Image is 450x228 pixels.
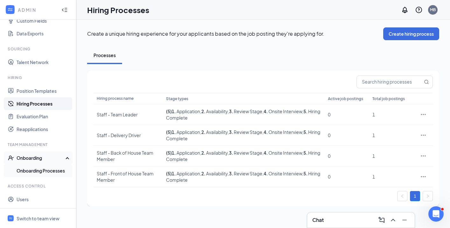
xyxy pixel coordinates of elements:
div: Switch to team view [17,215,59,222]
a: Roles and Permissions [17,206,71,218]
b: 1 . [172,129,176,135]
svg: ComposeMessage [378,216,385,224]
button: ComposeMessage [377,215,387,225]
span: Hiring process name [97,96,134,101]
div: Onboarding [17,155,66,161]
a: 1 [410,191,420,201]
span: ( 5 ) [166,171,172,176]
b: 4 . [264,150,268,156]
a: Onboarding Processes [17,164,71,177]
div: Hiring [8,75,70,80]
svg: UserCheck [8,155,14,161]
p: Create a unique hiring experience for your applicants based on the job posting they're applying for. [87,30,383,37]
span: , Review Stage [228,171,262,176]
b: 2 . [201,129,205,135]
svg: Ellipses [420,173,426,180]
span: right [426,194,430,198]
b: 1 . [172,108,176,114]
div: 1 [372,111,411,118]
div: MB [430,7,436,12]
div: Team Management [8,142,70,147]
span: , Availability [200,150,228,156]
span: Application [172,150,200,156]
svg: WorkstreamLogo [7,6,13,13]
span: , Review Stage [228,129,262,135]
span: ( 5 ) [166,150,172,156]
h1: Hiring Processes [87,4,149,15]
div: Staff - Team Leader [97,111,160,118]
h3: Chat [312,217,324,224]
a: Data Exports [17,27,71,40]
th: Total job postings [369,93,414,104]
span: 0 [328,153,330,159]
b: 5 . [303,108,308,114]
th: Stage types [163,93,325,104]
svg: Notifications [401,6,409,14]
a: Position Templates [17,85,71,97]
span: Application [172,108,200,114]
span: , Onsite Interview [262,108,302,114]
span: , Onsite Interview [262,171,302,176]
span: , Onsite Interview [262,150,302,156]
span: , Onsite Interview [262,129,302,135]
div: Sourcing [8,46,70,52]
div: 1 [372,132,411,138]
b: 1 . [172,171,176,176]
li: Next Page [423,191,433,201]
a: Users [17,193,71,206]
div: Access control [8,183,70,189]
li: 1 [410,191,420,201]
span: 0 [328,174,330,180]
b: 2 . [201,171,205,176]
input: Search hiring processes [357,76,423,88]
span: Application [172,129,200,135]
th: Active job postings [325,93,369,104]
b: 5 . [303,150,308,156]
b: 4 . [264,129,268,135]
a: Reapplications [17,123,71,136]
div: Staff - Back of House Team Member [97,150,160,162]
b: 4 . [264,108,268,114]
button: right [423,191,433,201]
svg: ChevronUp [389,216,397,224]
iframe: Intercom live chat [428,206,444,222]
span: ( 5 ) [166,129,172,135]
button: left [397,191,407,201]
b: 1 . [172,150,176,156]
b: 5 . [303,171,308,176]
div: 1 [372,153,411,159]
svg: Ellipses [420,153,426,159]
svg: Ellipses [420,132,426,138]
svg: QuestionInfo [415,6,423,14]
span: , Availability [200,108,228,114]
div: Staff - Delivery Driver [97,132,160,138]
span: 0 [328,132,330,138]
b: 3 . [229,129,233,135]
span: left [400,194,404,198]
li: Previous Page [397,191,407,201]
div: 1 [372,173,411,180]
b: 2 . [201,150,205,156]
span: , Availability [200,129,228,135]
button: Minimize [399,215,410,225]
b: 3 . [229,108,233,114]
b: 3 . [229,171,233,176]
svg: Ellipses [420,111,426,118]
a: Talent Network [17,56,71,69]
a: Evaluation Plan [17,110,71,123]
svg: Minimize [401,216,408,224]
svg: WorkstreamLogo [9,216,13,220]
span: Application [172,171,200,176]
span: , Availability [200,171,228,176]
b: 4 . [264,171,268,176]
svg: MagnifyingGlass [424,79,429,85]
svg: Collapse [61,7,68,13]
span: 0 [328,112,330,117]
b: 5 . [303,129,308,135]
span: , Review Stage [228,108,262,114]
button: ChevronUp [388,215,398,225]
div: ADMIN [18,7,56,13]
div: Staff - Front of House Team Member [97,170,160,183]
a: Hiring Processes [17,97,71,110]
b: 2 . [201,108,205,114]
